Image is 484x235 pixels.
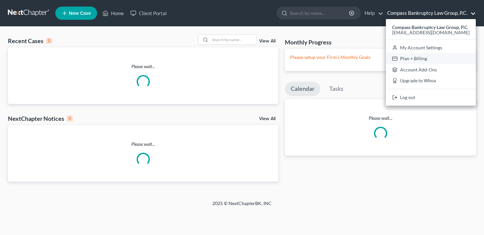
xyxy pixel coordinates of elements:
a: Compass Bankruptcy Law Group, P.C. [384,7,476,19]
div: NextChapter Notices [8,115,73,122]
a: Log out [386,92,476,103]
span: [EMAIL_ADDRESS][DOMAIN_NAME] [392,30,470,35]
div: Compass Bankruptcy Law Group, P.C. [386,19,476,106]
a: Plan + Billing [386,53,476,64]
a: View All [259,117,276,121]
a: Upgrade to Whoa [386,75,476,87]
p: Please wait... [285,115,476,121]
p: Please wait... [8,63,278,70]
p: Please wait... [8,141,278,147]
a: Tasks [323,82,349,96]
input: Search by name... [290,7,350,19]
input: Search by name... [210,35,256,44]
div: 0 [67,116,73,121]
a: Account Add-Ons [386,64,476,75]
a: Home [99,7,127,19]
a: Client Portal [127,7,170,19]
h3: Monthly Progress [285,38,332,46]
p: Please setup your Firm's Monthly Goals [290,54,471,61]
div: 0 [46,38,52,44]
a: Calendar [285,82,320,96]
div: Recent Cases [8,37,52,45]
a: My Account Settings [386,42,476,53]
strong: Compass Bankruptcy Law Group, P.C. [392,24,468,30]
a: Help [361,7,383,19]
a: View All [259,39,276,43]
div: 2025 © NextChapterBK, INC [54,200,430,212]
span: New Case [69,11,91,16]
